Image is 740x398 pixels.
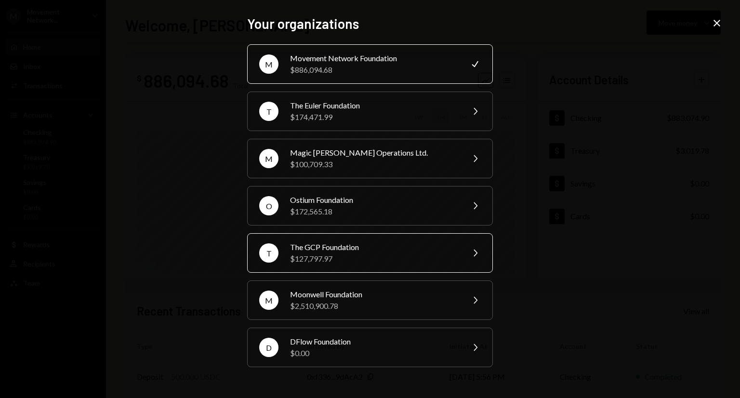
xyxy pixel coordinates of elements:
div: Movement Network Foundation [290,53,458,64]
div: $127,797.97 [290,253,458,265]
div: $0.00 [290,347,458,359]
div: O [259,196,278,215]
div: M [259,291,278,310]
div: Moonwell Foundation [290,289,458,300]
button: MMagic [PERSON_NAME] Operations Ltd.$100,709.33 [247,139,493,178]
div: D [259,338,278,357]
div: The GCP Foundation [290,241,458,253]
button: MMovement Network Foundation$886,094.68 [247,44,493,84]
div: $100,709.33 [290,159,458,170]
div: M [259,54,278,74]
button: TThe GCP Foundation$127,797.97 [247,233,493,273]
div: Magic [PERSON_NAME] Operations Ltd. [290,147,458,159]
div: T [259,102,278,121]
div: $174,471.99 [290,111,458,123]
button: MMoonwell Foundation$2,510,900.78 [247,280,493,320]
div: DFlow Foundation [290,336,458,347]
div: $2,510,900.78 [290,300,458,312]
button: DDFlow Foundation$0.00 [247,328,493,367]
div: Ostium Foundation [290,194,458,206]
div: The Euler Foundation [290,100,458,111]
button: TThe Euler Foundation$174,471.99 [247,92,493,131]
div: T [259,243,278,263]
div: $886,094.68 [290,64,458,76]
button: OOstium Foundation$172,565.18 [247,186,493,226]
div: M [259,149,278,168]
h2: Your organizations [247,14,493,33]
div: $172,565.18 [290,206,458,217]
